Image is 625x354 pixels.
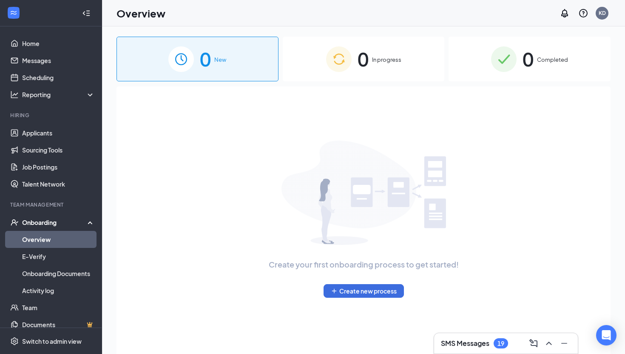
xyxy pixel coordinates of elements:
[544,338,554,348] svg: ChevronUp
[82,9,91,17] svg: Collapse
[22,90,95,99] div: Reporting
[10,201,93,208] div: Team Management
[22,231,95,248] a: Overview
[559,338,569,348] svg: Minimize
[578,8,588,18] svg: QuestionInfo
[497,340,504,347] div: 19
[200,44,211,74] span: 0
[22,299,95,316] a: Team
[542,337,556,350] button: ChevronUp
[22,69,95,86] a: Scheduling
[557,337,571,350] button: Minimize
[372,55,401,64] span: In progress
[22,35,95,52] a: Home
[331,288,338,294] svg: Plus
[9,9,18,17] svg: WorkstreamLogo
[22,52,95,69] a: Messages
[10,218,19,227] svg: UserCheck
[324,284,404,298] button: PlusCreate new process
[116,6,165,20] h1: Overview
[358,44,369,74] span: 0
[22,248,95,265] a: E-Verify
[596,325,616,345] div: Open Intercom Messenger
[527,337,540,350] button: ComposeMessage
[22,337,82,345] div: Switch to admin view
[537,55,568,64] span: Completed
[22,265,95,282] a: Onboarding Documents
[10,112,93,119] div: Hiring
[22,218,88,227] div: Onboarding
[599,9,606,17] div: KD
[22,316,95,333] a: DocumentsCrown
[22,124,95,141] a: Applicants
[22,158,95,176] a: Job Postings
[22,141,95,158] a: Sourcing Tools
[214,55,226,64] span: New
[10,337,19,345] svg: Settings
[22,176,95,193] a: Talent Network
[441,339,489,348] h3: SMS Messages
[560,8,570,18] svg: Notifications
[269,259,459,271] span: Create your first onboarding process to get started!
[528,338,539,348] svg: ComposeMessage
[523,44,534,74] span: 0
[22,282,95,299] a: Activity log
[10,90,19,99] svg: Analysis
